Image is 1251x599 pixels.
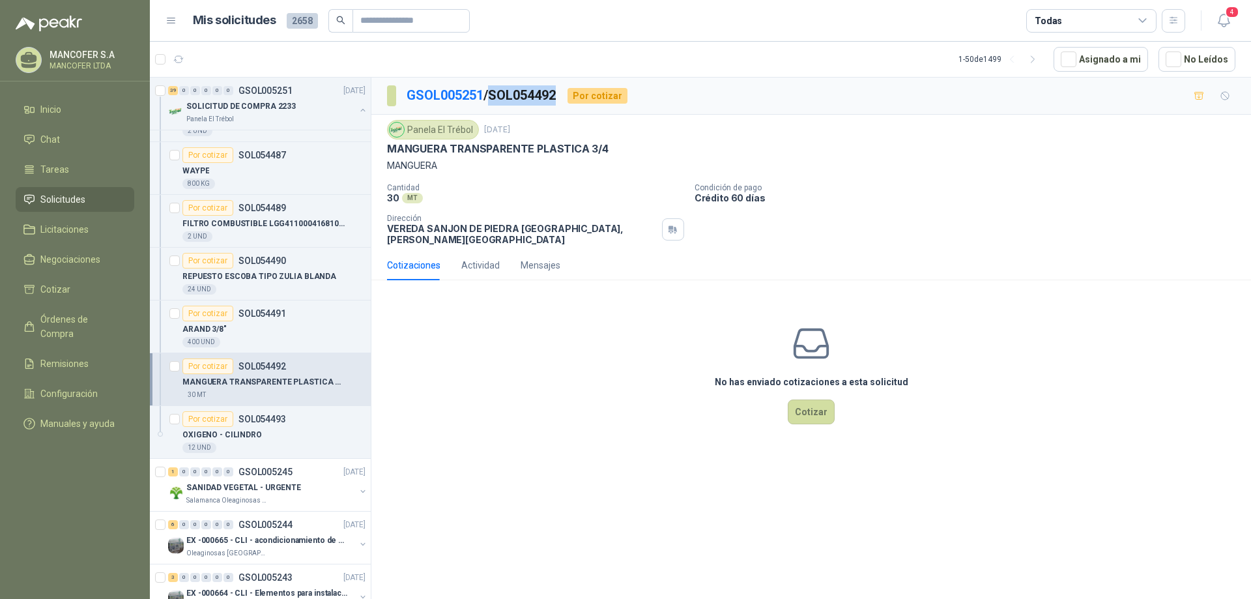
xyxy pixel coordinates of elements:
div: MT [402,193,423,203]
p: / SOL054492 [407,85,557,106]
p: SOL054492 [238,362,286,371]
a: 1 0 0 0 0 0 GSOL005245[DATE] Company LogoSANIDAD VEGETAL - URGENTESalamanca Oleaginosas SAS [168,464,368,506]
div: Por cotizar [182,411,233,427]
a: Por cotizarSOL054489FILTRO COMBUSTIBLE LGG4110004168102 CARG2 UND [150,195,371,248]
span: 2658 [287,13,318,29]
p: MANCOFER S.A [50,50,131,59]
div: 0 [223,573,233,582]
a: Solicitudes [16,187,134,212]
p: MANGUERA [387,158,1235,173]
h3: No has enviado cotizaciones a esta solicitud [715,375,908,389]
img: Company Logo [168,104,184,119]
p: MANCOFER LTDA [50,62,131,70]
p: SOL054491 [238,309,286,318]
p: Cantidad [387,183,684,192]
div: 0 [223,467,233,476]
div: 24 UND [182,284,216,295]
div: 0 [179,573,189,582]
button: Cotizar [788,400,835,424]
div: 2 UND [182,231,212,242]
p: ARAND 3/8" [182,323,227,336]
div: 0 [212,467,222,476]
p: GSOL005251 [238,86,293,95]
p: 30 [387,192,399,203]
p: GSOL005244 [238,520,293,529]
span: search [336,16,345,25]
div: 0 [201,467,211,476]
p: GSOL005245 [238,467,293,476]
div: Por cotizar [182,200,233,216]
p: Oleaginosas [GEOGRAPHIC_DATA][PERSON_NAME] [186,548,268,559]
a: Licitaciones [16,217,134,242]
div: Por cotizar [568,88,627,104]
p: REPUESTO ESCOBA TIPO ZULIA BLANDA [182,270,336,283]
span: Configuración [40,387,98,401]
p: EX -000665 - CLI - acondicionamiento de caja para [186,534,349,547]
a: Negociaciones [16,247,134,272]
a: Inicio [16,97,134,122]
span: Licitaciones [40,222,89,237]
a: Por cotizarSOL054493OXIGENO - CILINDRO12 UND [150,406,371,459]
div: 0 [201,573,211,582]
p: SOL054490 [238,256,286,265]
div: Mensajes [521,258,560,272]
p: [DATE] [343,519,366,531]
div: 800 KG [182,179,215,189]
div: Por cotizar [182,358,233,374]
p: [DATE] [343,85,366,97]
a: Por cotizarSOL054487WAYPE800 KG [150,142,371,195]
img: Logo peakr [16,16,82,31]
div: 1 [168,467,178,476]
a: Por cotizarSOL054491ARAND 3/8"400 UND [150,300,371,353]
div: 3 [168,573,178,582]
div: Cotizaciones [387,258,440,272]
span: Tareas [40,162,69,177]
img: Company Logo [168,485,184,501]
a: Manuales y ayuda [16,411,134,436]
p: Crédito 60 días [695,192,1246,203]
div: Todas [1035,14,1062,28]
div: 0 [190,573,200,582]
div: 12 UND [182,443,216,453]
div: 0 [179,86,189,95]
div: 1 - 50 de 1499 [958,49,1043,70]
div: 0 [190,467,200,476]
div: 2 UND [182,126,212,136]
p: Panela El Trébol [186,114,234,124]
p: SOLICITUD DE COMPRA 2233 [186,100,296,113]
div: 0 [212,573,222,582]
p: [DATE] [343,466,366,478]
p: SOL054487 [238,151,286,160]
div: 6 [168,520,178,529]
a: Tareas [16,157,134,182]
p: MANGUERA TRANSPARENTE PLASTICA 3/4 [182,376,345,388]
span: Negociaciones [40,252,100,267]
h1: Mis solicitudes [193,11,276,30]
p: FILTRO COMBUSTIBLE LGG4110004168102 CARG [182,218,345,230]
div: 0 [201,86,211,95]
p: WAYPE [182,165,209,177]
span: Solicitudes [40,192,85,207]
div: Por cotizar [182,147,233,163]
div: Por cotizar [182,306,233,321]
div: 0 [212,86,222,95]
a: 6 0 0 0 0 0 GSOL005244[DATE] Company LogoEX -000665 - CLI - acondicionamiento de caja paraOleagin... [168,517,368,559]
div: 30 MT [182,390,211,400]
div: 0 [223,86,233,95]
span: Cotizar [40,282,70,297]
p: GSOL005243 [238,573,293,582]
p: Condición de pago [695,183,1246,192]
div: 39 [168,86,178,95]
img: Company Logo [390,123,404,137]
span: Chat [40,132,60,147]
div: 0 [190,86,200,95]
a: Cotizar [16,277,134,302]
p: OXIGENO - CILINDRO [182,429,262,441]
div: 0 [201,520,211,529]
a: GSOL005251 [407,87,483,103]
a: 39 0 0 0 0 0 GSOL005251[DATE] Company LogoSOLICITUD DE COMPRA 2233Panela El Trébol [168,83,368,124]
span: Remisiones [40,357,89,371]
div: 0 [179,467,189,476]
p: VEREDA SANJON DE PIEDRA [GEOGRAPHIC_DATA] , [PERSON_NAME][GEOGRAPHIC_DATA] [387,223,657,245]
p: SOL054493 [238,415,286,424]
